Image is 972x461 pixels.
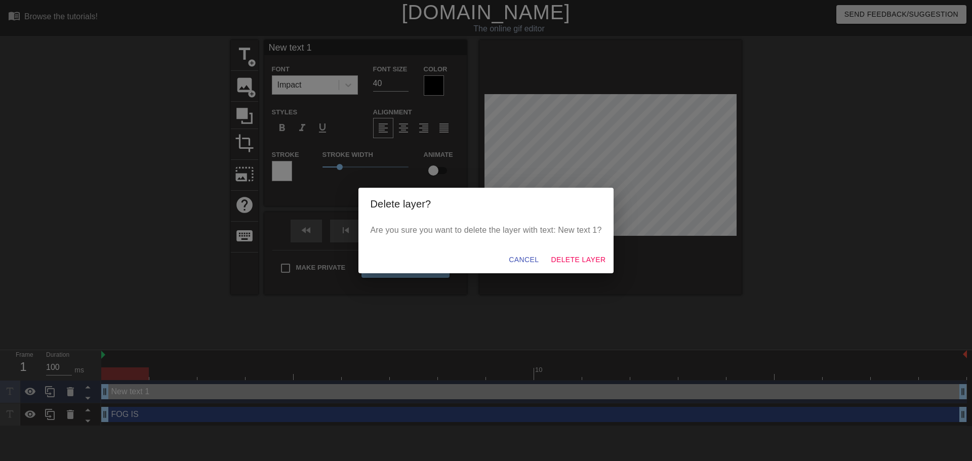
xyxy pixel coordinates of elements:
h2: Delete layer? [371,196,602,212]
button: Delete Layer [547,250,610,269]
p: Are you sure you want to delete the layer with text: New text 1? [371,224,602,236]
span: Delete Layer [551,254,605,266]
span: Cancel [509,254,539,266]
button: Cancel [505,250,543,269]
